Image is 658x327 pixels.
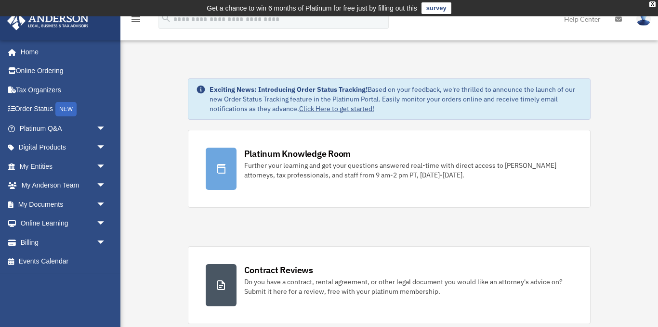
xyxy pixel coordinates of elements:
[7,176,120,195] a: My Anderson Teamarrow_drop_down
[55,102,77,116] div: NEW
[244,161,573,180] div: Further your learning and get your questions answered real-time with direct access to [PERSON_NAM...
[7,119,120,138] a: Platinum Q&Aarrow_drop_down
[7,233,120,252] a: Billingarrow_drop_down
[244,148,351,160] div: Platinum Knowledge Room
[7,157,120,176] a: My Entitiesarrow_drop_down
[188,246,591,324] a: Contract Reviews Do you have a contract, rental agreement, or other legal document you would like...
[7,195,120,214] a: My Documentsarrow_drop_down
[210,85,368,94] strong: Exciting News: Introducing Order Status Tracking!
[96,119,116,138] span: arrow_drop_down
[636,12,651,26] img: User Pic
[96,157,116,176] span: arrow_drop_down
[4,12,92,30] img: Anderson Advisors Platinum Portal
[7,252,120,271] a: Events Calendar
[161,13,171,24] i: search
[96,195,116,214] span: arrow_drop_down
[244,277,573,296] div: Do you have a contract, rental agreement, or other legal document you would like an attorney's ad...
[188,130,591,208] a: Platinum Knowledge Room Further your learning and get your questions answered real-time with dire...
[96,176,116,196] span: arrow_drop_down
[7,214,120,233] a: Online Learningarrow_drop_down
[96,233,116,252] span: arrow_drop_down
[210,85,583,113] div: Based on your feedback, we're thrilled to announce the launch of our new Order Status Tracking fe...
[130,17,142,25] a: menu
[7,62,120,81] a: Online Ordering
[96,214,116,234] span: arrow_drop_down
[7,100,120,119] a: Order StatusNEW
[96,138,116,158] span: arrow_drop_down
[130,13,142,25] i: menu
[421,2,451,14] a: survey
[7,42,116,62] a: Home
[649,1,656,7] div: close
[7,138,120,157] a: Digital Productsarrow_drop_down
[7,80,120,100] a: Tax Organizers
[244,264,313,276] div: Contract Reviews
[207,2,417,14] div: Get a chance to win 6 months of Platinum for free just by filling out this
[299,104,374,113] a: Click Here to get started!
